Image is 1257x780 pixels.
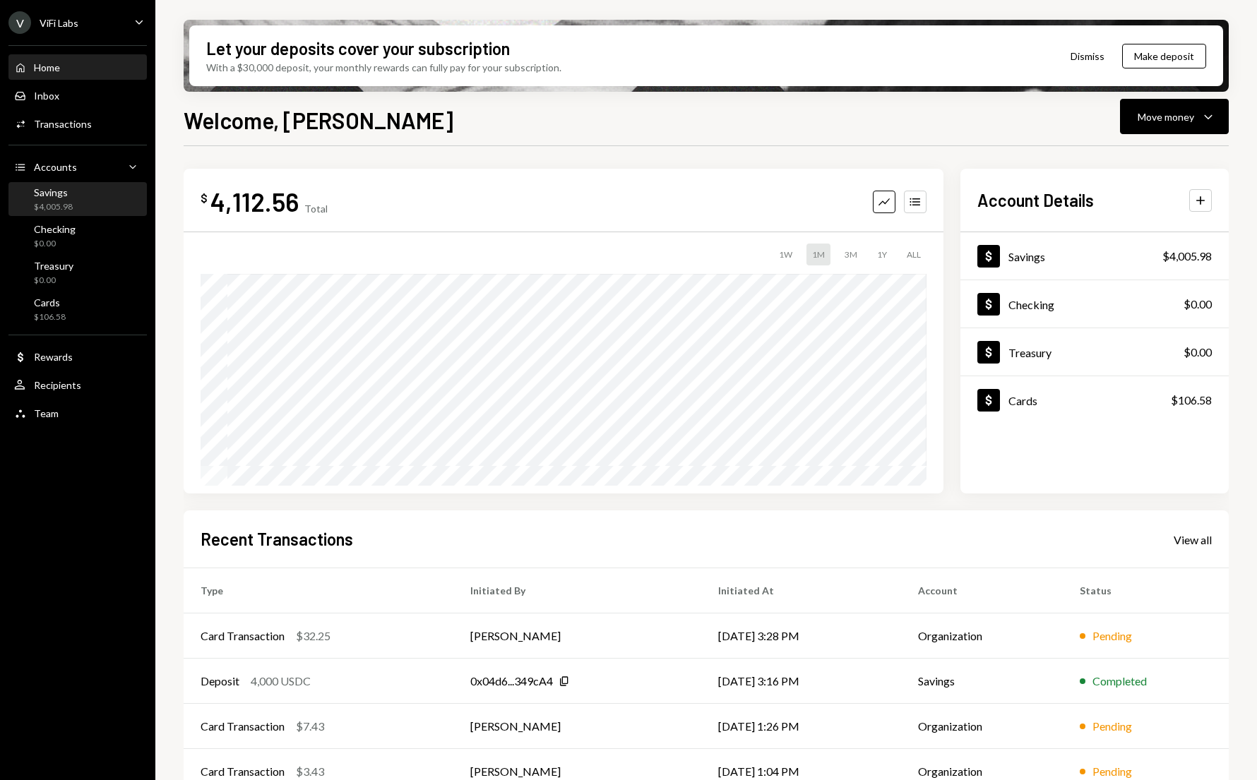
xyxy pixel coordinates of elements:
div: 4,112.56 [210,186,299,217]
div: Move money [1138,109,1194,124]
div: Home [34,61,60,73]
div: Card Transaction [201,628,285,644]
a: Checking$0.00 [8,219,147,253]
div: $4,005.98 [34,201,73,213]
div: Card Transaction [201,718,285,735]
div: Card Transaction [201,763,285,780]
a: Savings$4,005.98 [960,232,1229,280]
a: Savings$4,005.98 [8,182,147,216]
div: $3.43 [296,763,324,780]
h1: Welcome, [PERSON_NAME] [184,106,453,134]
div: $0.00 [1184,344,1212,361]
button: Dismiss [1053,40,1122,73]
div: Let your deposits cover your subscription [206,37,510,60]
div: $ [201,191,208,205]
div: ALL [901,244,927,265]
div: $0.00 [1184,296,1212,313]
th: Initiated At [701,568,901,613]
div: Checking [1008,298,1054,311]
div: 0x04d6...349cA4 [470,673,553,690]
button: Make deposit [1122,44,1206,68]
h2: Recent Transactions [201,527,353,551]
td: [PERSON_NAME] [453,613,701,659]
a: View all [1174,532,1212,547]
div: Treasury [34,260,73,272]
a: Team [8,400,147,426]
div: 3M [839,244,863,265]
td: [DATE] 3:28 PM [701,613,901,659]
div: ViFi Labs [40,17,78,29]
a: Recipients [8,372,147,397]
a: Accounts [8,154,147,179]
td: Savings [901,659,1063,704]
div: Completed [1092,673,1147,690]
a: Treasury$0.00 [8,256,147,289]
div: Cards [34,296,66,308]
div: Deposit [201,673,239,690]
div: Team [34,407,59,419]
div: 1Y [871,244,893,265]
a: Checking$0.00 [960,280,1229,328]
div: $32.25 [296,628,330,644]
div: With a $30,000 deposit, your monthly rewards can fully pay for your subscription. [206,60,561,75]
div: $106.58 [1171,392,1212,409]
div: 1M [806,244,830,265]
div: Cards [1008,394,1037,407]
th: Status [1063,568,1229,613]
td: Organization [901,613,1063,659]
div: Checking [34,223,76,235]
div: $0.00 [34,238,76,250]
td: Organization [901,704,1063,749]
div: $0.00 [34,275,73,287]
div: V [8,11,31,34]
div: Total [304,203,328,215]
div: Savings [34,186,73,198]
h2: Account Details [977,188,1094,212]
div: $4,005.98 [1162,248,1212,265]
a: Treasury$0.00 [960,328,1229,376]
div: Pending [1092,763,1132,780]
div: 4,000 USDC [251,673,311,690]
button: Move money [1120,99,1229,134]
div: Pending [1092,718,1132,735]
div: $7.43 [296,718,324,735]
div: Pending [1092,628,1132,644]
div: View all [1174,533,1212,547]
div: Recipients [34,379,81,391]
div: Transactions [34,118,92,130]
td: [DATE] 3:16 PM [701,659,901,704]
div: Inbox [34,90,59,102]
a: Transactions [8,111,147,136]
div: Rewards [34,351,73,363]
a: Rewards [8,344,147,369]
a: Cards$106.58 [960,376,1229,424]
a: Inbox [8,83,147,108]
a: Home [8,54,147,80]
div: Savings [1008,250,1045,263]
a: Cards$106.58 [8,292,147,326]
div: Accounts [34,161,77,173]
td: [PERSON_NAME] [453,704,701,749]
th: Account [901,568,1063,613]
td: [DATE] 1:26 PM [701,704,901,749]
div: $106.58 [34,311,66,323]
th: Initiated By [453,568,701,613]
div: 1W [773,244,798,265]
th: Type [184,568,453,613]
div: Treasury [1008,346,1052,359]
